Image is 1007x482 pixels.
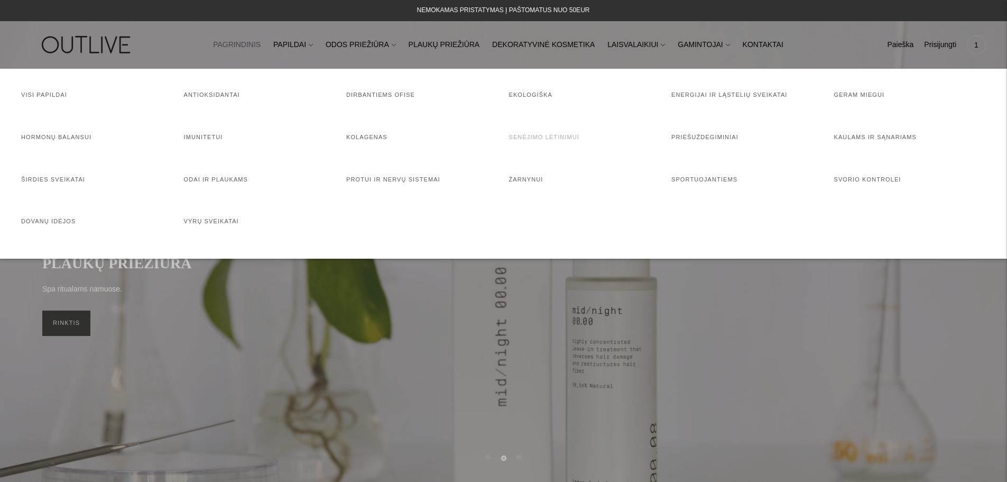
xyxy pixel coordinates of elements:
[887,33,913,57] a: Paieška
[213,33,261,57] a: PAGRINDINIS
[326,33,396,57] a: ODOS PRIEŽIŪRA
[924,33,956,57] a: Prisijungti
[409,33,480,57] a: PLAUKŲ PRIEŽIŪRA
[492,33,595,57] a: DEKORATYVINĖ KOSMETIKA
[678,33,729,57] a: GAMINTOJAI
[21,26,153,63] img: OUTLIVE
[969,38,984,52] span: 1
[273,33,313,57] a: PAPILDAI
[417,4,590,17] div: NEMOKAMAS PRISTATYMAS Į PAŠTOMATUS NUO 50EUR
[743,33,783,57] a: KONTAKTAI
[607,33,665,57] a: LAISVALAIKIUI
[967,33,986,57] a: 1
